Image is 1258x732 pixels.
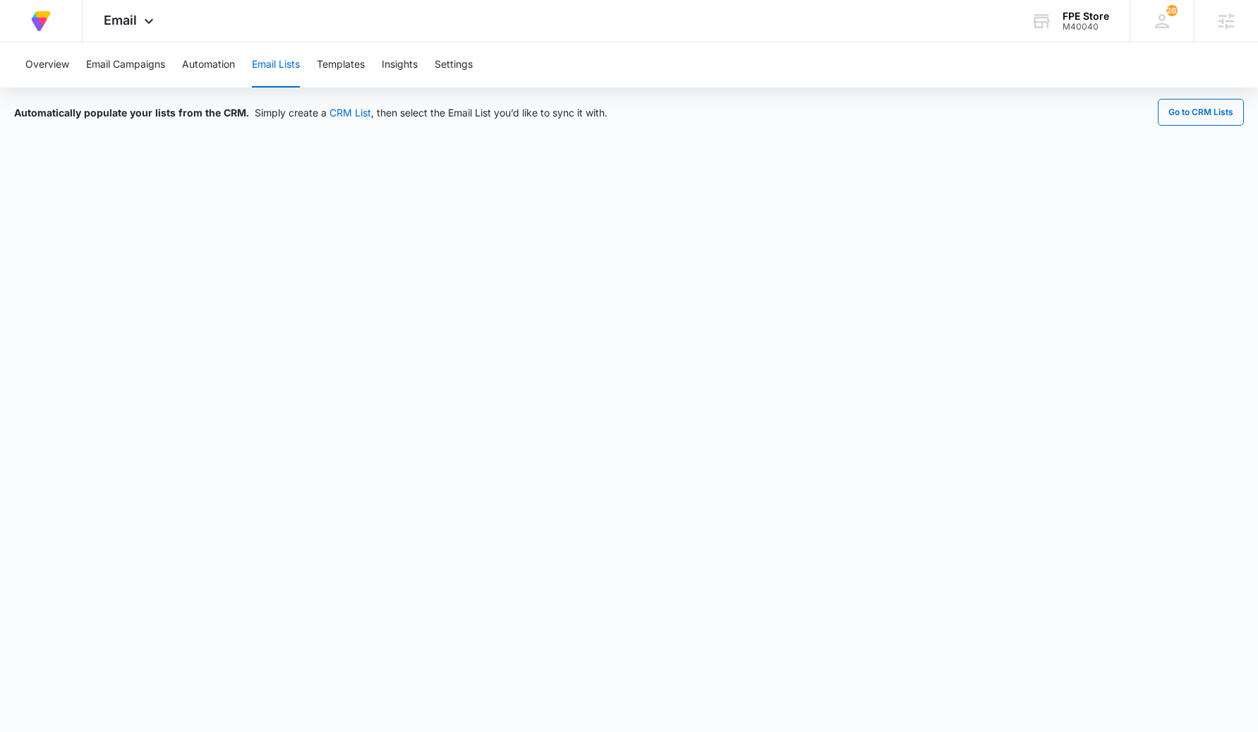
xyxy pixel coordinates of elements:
button: Templates [317,42,365,88]
div: Simply create a , then select the Email List you’d like to sync it with. [14,105,607,120]
button: Go to CRM Lists [1158,99,1244,126]
div: notifications count [1166,5,1178,16]
button: Overview [25,42,69,88]
button: Insights [382,42,418,88]
span: Automatically populate your lists from the CRM. [14,107,249,119]
button: Email Campaigns [86,42,165,88]
button: Email Lists [252,42,300,88]
button: Automation [182,42,235,88]
span: 2638 [1166,5,1178,16]
button: Settings [435,42,473,88]
span: Email [104,13,137,28]
div: account id [1063,22,1109,32]
div: account name [1063,11,1109,22]
a: CRM List [329,107,371,119]
img: Volusion [28,8,54,34]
